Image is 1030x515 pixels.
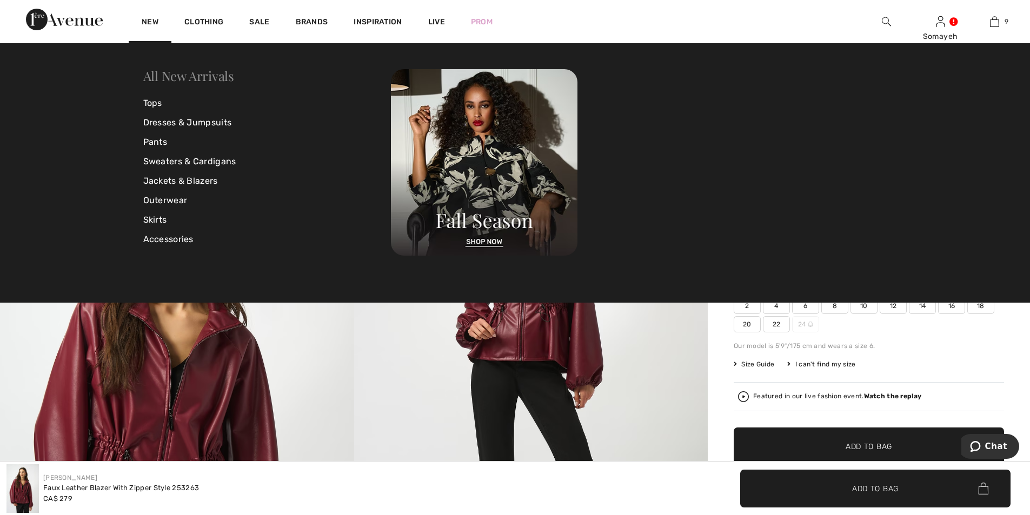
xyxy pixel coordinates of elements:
img: Bag.svg [978,483,988,494]
div: Our model is 5'9"/175 cm and wears a size 6. [734,341,1004,351]
span: 18 [967,298,994,314]
a: Skirts [143,210,391,230]
span: 16 [938,298,965,314]
a: 9 [968,15,1021,28]
a: New [142,17,158,29]
span: 20 [734,316,761,332]
div: Somayeh [914,31,967,42]
a: Live [428,16,445,28]
a: Sale [249,17,269,29]
img: 1ère Avenue [26,9,103,30]
span: 6 [792,298,819,314]
span: 2 [734,298,761,314]
a: Pants [143,132,391,152]
span: CA$ 279 [43,494,72,503]
a: Sweaters & Cardigans [143,152,391,171]
div: Featured in our live fashion event. [753,393,921,400]
span: 4 [763,298,790,314]
div: Faux Leather Blazer With Zipper Style 253263 [43,483,199,493]
button: Add to Bag [734,427,1004,465]
a: Jackets & Blazers [143,171,391,191]
span: Add to Bag [852,483,899,494]
span: 9 [1005,17,1008,26]
a: Prom [471,16,493,28]
iframe: Opens a widget where you can chat to one of our agents [961,434,1019,461]
a: Outerwear [143,191,391,210]
a: Sign In [936,16,945,26]
div: I can't find my size [787,359,855,369]
span: 24 [792,316,819,332]
a: All New Arrivals [143,67,234,84]
a: Clothing [184,17,223,29]
a: Dresses & Jumpsuits [143,113,391,132]
span: Inspiration [354,17,402,29]
span: 10 [850,298,878,314]
img: 250825120107_a8d8ca038cac6.jpg [391,69,577,256]
strong: Watch the replay [864,392,922,400]
a: Tops [143,93,391,113]
a: [PERSON_NAME] [43,474,97,481]
img: ring-m.svg [808,322,813,327]
a: Brands [296,17,328,29]
a: Accessories [143,230,391,249]
span: Size Guide [734,359,774,369]
span: Add to Bag [846,441,892,452]
img: My Info [936,15,945,28]
span: 8 [821,298,848,314]
img: Faux Leather Blazer with Zipper Style 253263 [6,464,39,513]
img: My Bag [990,15,999,28]
span: 14 [909,298,936,314]
img: search the website [882,15,891,28]
img: Watch the replay [738,391,749,402]
span: 12 [880,298,907,314]
button: Add to Bag [740,470,1011,507]
span: 22 [763,316,790,332]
